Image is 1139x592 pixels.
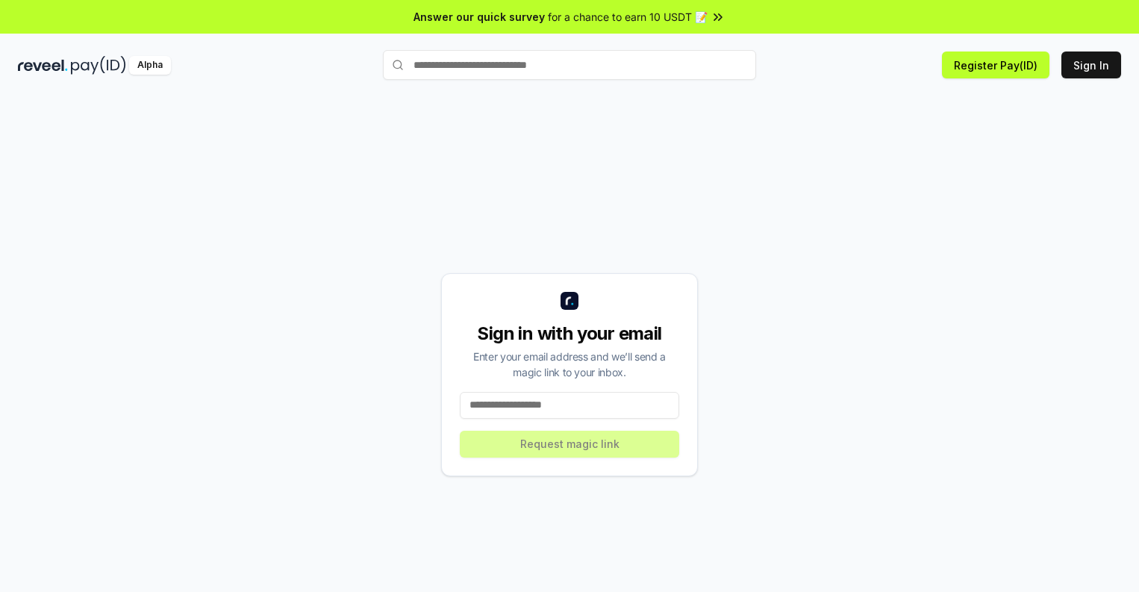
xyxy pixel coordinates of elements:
div: Enter your email address and we’ll send a magic link to your inbox. [460,349,679,380]
img: reveel_dark [18,56,68,75]
span: Answer our quick survey [414,9,545,25]
div: Alpha [129,56,171,75]
img: logo_small [561,292,578,310]
div: Sign in with your email [460,322,679,346]
img: pay_id [71,56,126,75]
button: Register Pay(ID) [942,52,1049,78]
span: for a chance to earn 10 USDT 📝 [548,9,708,25]
button: Sign In [1061,52,1121,78]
